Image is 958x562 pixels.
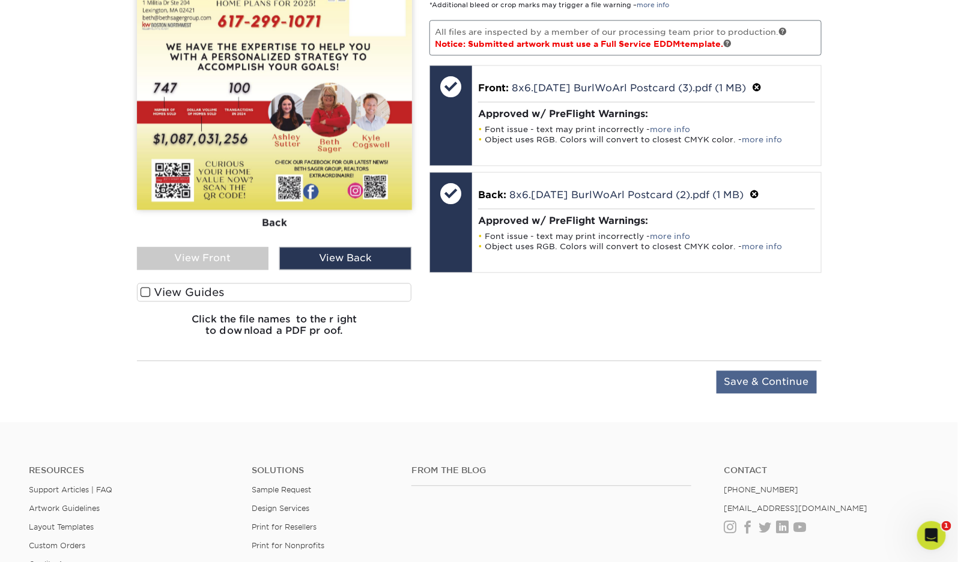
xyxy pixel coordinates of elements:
a: more info [650,125,690,134]
a: more info [742,136,782,145]
a: [PHONE_NUMBER] [724,486,798,495]
a: Layout Templates [29,523,94,532]
div: Back [137,210,412,237]
span: Front: [478,83,509,94]
span: Notice: Submitted artwork must use a Full Service EDDM template. [435,39,732,49]
a: Print for Resellers [252,523,317,532]
li: Font issue - text may print incorrectly - [478,125,815,135]
a: Artwork Guidelines [29,504,100,513]
a: Print for Nonprofits [252,542,325,551]
li: Object uses RGB. Colors will convert to closest CMYK color. - [478,135,815,145]
li: Object uses RGB. Colors will convert to closest CMYK color. - [478,242,815,252]
a: Design Services [252,504,310,513]
h4: Approved w/ PreFlight Warnings: [478,109,815,120]
h4: From the Blog [411,466,691,476]
small: *Additional bleed or crop marks may trigger a file warning – [429,1,669,9]
input: Save & Continue [717,371,817,394]
h6: Click the file names to the right to download a PDF proof. [137,314,412,346]
div: View Front [137,247,269,270]
div: View Back [279,247,411,270]
a: 8x6.[DATE] BurlWoArl Postcard (2).pdf (1 MB) [509,190,744,201]
a: Sample Request [252,486,312,495]
label: View Guides [137,283,412,302]
a: 8x6.[DATE] BurlWoArl Postcard (3).pdf (1 MB) [512,83,746,94]
h4: Solutions [252,466,393,476]
a: more info [637,1,669,9]
a: Custom Orders [29,542,85,551]
a: more info [742,243,782,252]
a: Contact [724,466,929,476]
a: more info [650,232,690,241]
span: Back: [478,190,506,201]
h4: Resources [29,466,234,476]
span: ® [680,42,681,46]
a: [EMAIL_ADDRESS][DOMAIN_NAME] [724,504,867,513]
li: Font issue - text may print incorrectly - [478,232,815,242]
h4: Approved w/ PreFlight Warnings: [478,216,815,227]
p: All files are inspected by a member of our processing team prior to production. [429,20,822,56]
span: 1 [942,521,951,531]
a: Support Articles | FAQ [29,486,112,495]
iframe: Intercom live chat [917,521,946,550]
